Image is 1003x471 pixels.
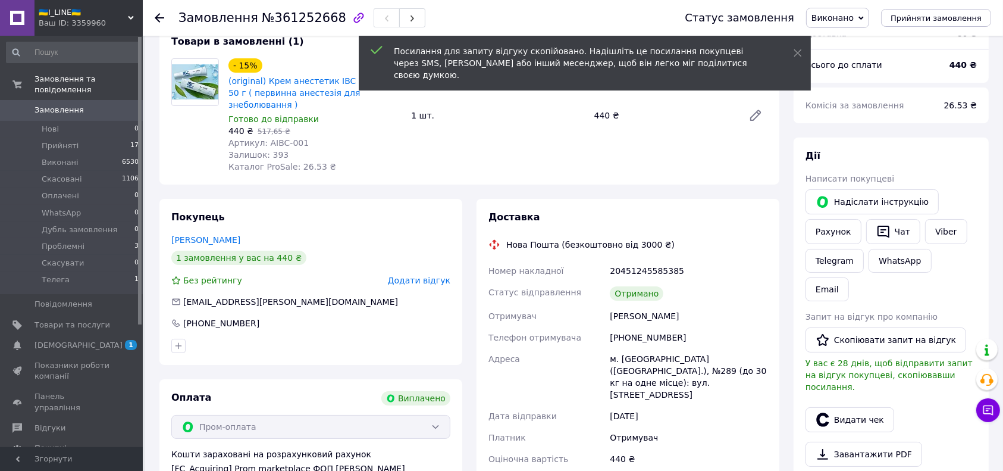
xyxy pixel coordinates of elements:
[262,11,346,25] span: №361252668
[258,127,290,136] span: 517,65 ₴
[805,189,939,214] button: Надіслати інструкцію
[805,29,847,38] span: Доставка
[869,249,931,273] a: WhatsApp
[228,76,390,110] a: (original) Крем анестетик IBC cream - 50 г ( первинна анестезія для знеболювання )
[805,219,861,244] button: Рахунок
[171,211,225,223] span: Покупець
[134,208,139,219] span: 0
[171,36,304,47] span: Товари в замовленні (1)
[805,277,849,301] button: Email
[607,260,770,282] div: 20451245585385
[42,224,117,235] span: Дубль замовлення
[488,211,540,223] span: Доставка
[866,219,920,244] button: Чат
[488,266,564,276] span: Номер накладної
[805,442,922,467] a: Завантажити PDF
[744,104,767,127] a: Редагувати
[607,305,770,327] div: [PERSON_NAME]
[228,150,289,160] span: Залишок: 393
[394,45,764,81] div: Посилання для запиту відгуку скопійовано. Надішліть це посилання покупцеві через SMS, [PERSON_NAM...
[183,276,242,285] span: Без рейтингу
[488,288,581,297] span: Статус відправлення
[925,219,967,244] a: Viber
[607,327,770,348] div: [PHONE_NUMBER]
[130,141,139,151] span: 17
[35,74,143,95] span: Замовлення та повідомлення
[35,423,65,433] span: Відгуки
[171,251,306,265] div: 1 замовлення у вас на 440 ₴
[171,235,240,245] a: [PERSON_NAME]
[228,162,336,171] span: Каталог ProSale: 26.53 ₴
[488,333,581,342] span: Телефон отримувача
[42,124,59,135] span: Нові
[134,224,139,235] span: 0
[42,275,70,285] span: Телега
[590,107,739,124] div: 440 ₴
[228,114,319,124] span: Готово до відправки
[42,191,79,201] span: Оплачені
[172,64,218,99] img: (original) Крем анестетик IBC cream - 50 г ( первинна анестезія для знеболювання )
[881,9,991,27] button: Прийняти замовлення
[811,13,854,23] span: Виконано
[228,126,253,136] span: 440 ₴
[488,454,568,464] span: Оціночна вартість
[35,299,92,310] span: Повідомлення
[122,157,139,168] span: 6530
[805,312,938,322] span: Запит на відгук про компанію
[805,60,882,70] span: Всього до сплати
[125,340,137,350] span: 1
[805,150,820,161] span: Дії
[607,427,770,448] div: Отримувач
[182,317,261,329] div: [PHONE_NUMBER]
[42,241,84,252] span: Проблемні
[42,258,84,269] span: Скасувати
[134,124,139,135] span: 0
[183,297,398,307] span: [EMAIL_ADDRESS][PERSON_NAME][DOMAIN_NAME]
[35,360,110,382] span: Показники роботи компанії
[388,276,450,285] span: Додати відгук
[805,101,904,110] span: Комісія за замовлення
[891,14,982,23] span: Прийняти замовлення
[610,286,663,301] div: Отримано
[134,275,139,285] span: 1
[944,101,977,110] span: 26.53 ₴
[134,241,139,252] span: 3
[35,391,110,413] span: Панель управління
[805,358,973,392] span: У вас є 28 днів, щоб відправити запит на відгук покупцеві, скопіювавши посилання.
[607,448,770,470] div: 440 ₴
[949,60,977,70] b: 440 ₴
[42,174,82,185] span: Скасовані
[122,174,139,185] span: 1106
[381,391,450,406] div: Виплачено
[805,407,894,432] button: Видати чек
[39,7,128,18] span: 🇺🇦I_LINE🇺🇦
[488,411,557,421] span: Дата відправки
[35,340,123,351] span: [DEMOGRAPHIC_DATA]
[488,433,526,442] span: Платник
[134,191,139,201] span: 0
[42,157,79,168] span: Виконані
[178,11,258,25] span: Замовлення
[42,208,81,219] span: WhatsApp
[39,18,143,29] div: Ваш ID: 3359960
[35,443,67,454] span: Покупці
[406,107,589,124] div: 1 шт.
[607,406,770,427] div: [DATE]
[155,12,164,24] div: Повернутися назад
[503,239,678,251] div: Нова Пошта (безкоштовно від 3000 ₴)
[228,138,309,148] span: Артикул: AIBC-001
[805,327,966,353] button: Скопіювати запит на відгук
[228,58,262,73] div: - 15%
[976,398,1000,422] button: Чат з покупцем
[35,320,110,330] span: Товари та послуги
[6,42,140,63] input: Пошук
[685,12,794,24] div: Статус замовлення
[607,348,770,406] div: м. [GEOGRAPHIC_DATA] ([GEOGRAPHIC_DATA].), №289 (до 30 кг на одне місце): вул. [STREET_ADDRESS]
[488,311,537,321] span: Отримувач
[42,141,79,151] span: Прийняті
[134,258,139,269] span: 0
[805,249,864,273] a: Telegram
[171,392,211,403] span: Оплата
[805,174,894,183] span: Написати покупцеві
[488,354,520,364] span: Адреса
